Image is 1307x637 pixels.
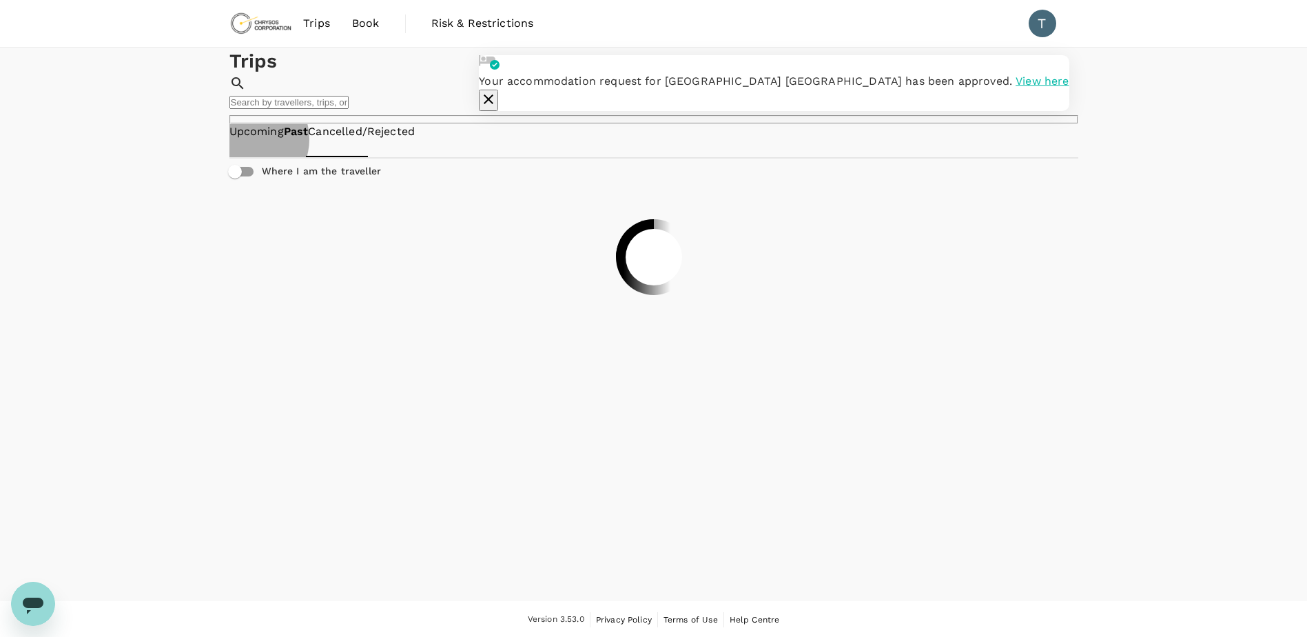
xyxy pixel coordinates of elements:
a: Past [284,124,309,140]
h1: Trips [229,48,1078,75]
span: Trips [303,15,330,32]
img: Chrysos Corporation [229,8,293,39]
a: Upcoming [229,124,284,140]
img: hotel-approved [479,55,500,70]
span: Book [352,15,380,32]
span: Risk & Restrictions [431,15,534,32]
a: Privacy Policy [596,612,652,627]
div: T [1029,10,1056,37]
a: Help Centre [730,612,780,627]
h6: Where I am the traveller [262,164,382,179]
span: Privacy Policy [596,615,652,625]
a: Cancelled/Rejected [308,124,415,140]
span: Terms of Use [663,615,718,625]
input: Search by travellers, trips, or destination, label, team [229,96,349,109]
span: View here [1016,74,1069,88]
span: Your accommodation request for [GEOGRAPHIC_DATA] [GEOGRAPHIC_DATA] has been approved. [479,74,1012,88]
span: Version 3.53.0 [528,613,584,627]
span: Help Centre [730,615,780,625]
a: Terms of Use [663,612,718,627]
iframe: Button to launch messaging window [11,582,55,626]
